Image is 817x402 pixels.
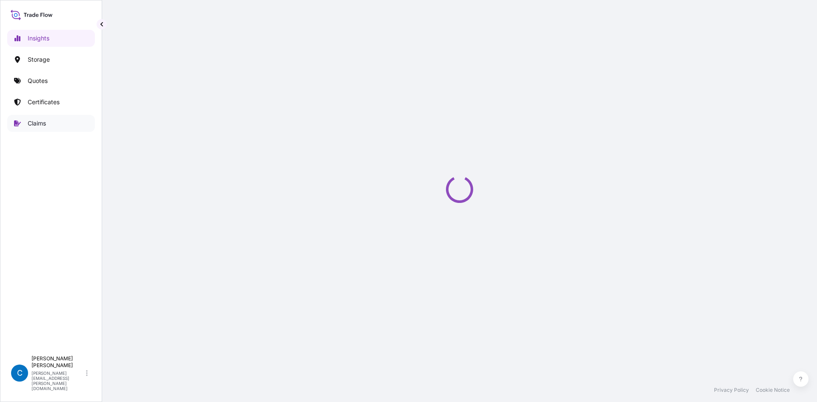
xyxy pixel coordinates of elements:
[31,355,84,369] p: [PERSON_NAME] [PERSON_NAME]
[17,369,23,377] span: C
[7,115,95,132] a: Claims
[7,30,95,47] a: Insights
[756,387,790,393] a: Cookie Notice
[7,51,95,68] a: Storage
[28,34,49,43] p: Insights
[28,55,50,64] p: Storage
[7,72,95,89] a: Quotes
[28,98,60,106] p: Certificates
[28,77,48,85] p: Quotes
[28,119,46,128] p: Claims
[31,371,84,391] p: [PERSON_NAME][EMAIL_ADDRESS][PERSON_NAME][DOMAIN_NAME]
[7,94,95,111] a: Certificates
[714,387,749,393] a: Privacy Policy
